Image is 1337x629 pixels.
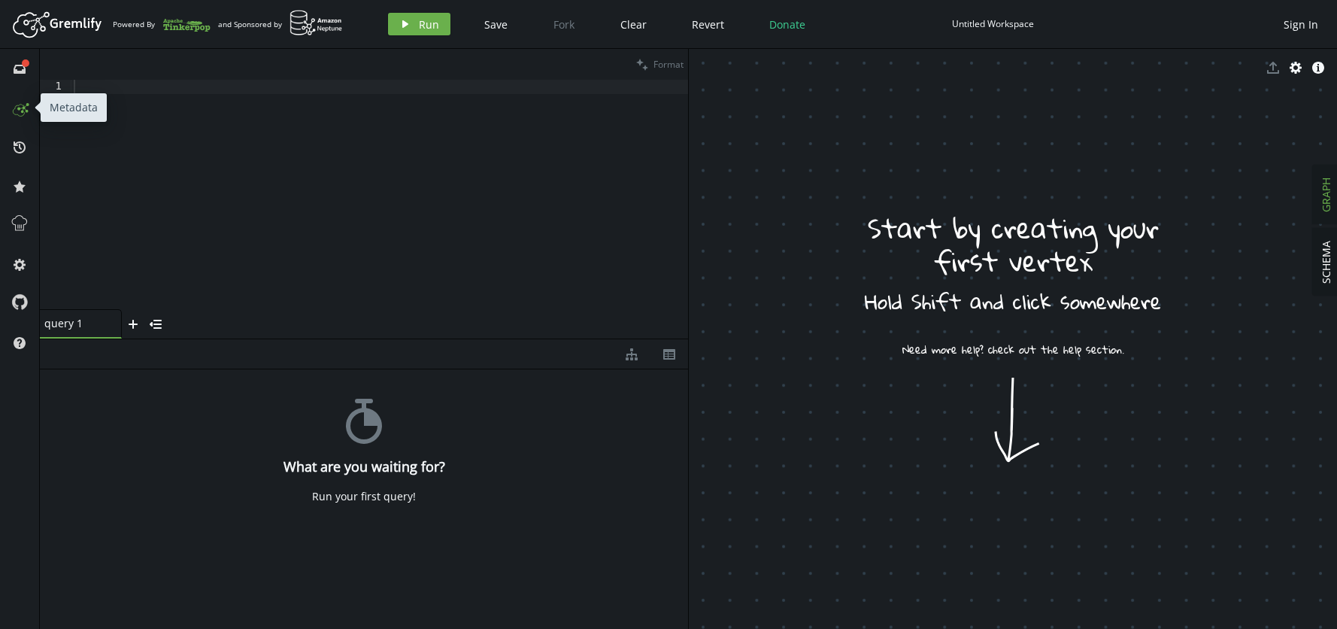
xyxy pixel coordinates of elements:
img: AWS Neptune [290,10,343,36]
button: Clear [609,13,658,35]
div: Powered By [113,11,211,38]
div: Metadata [41,93,107,122]
span: Save [484,17,508,32]
span: Revert [692,17,724,32]
button: Run [388,13,450,35]
div: 1 [40,80,71,94]
span: Clear [620,17,647,32]
span: GRAPH [1319,178,1333,212]
button: Sign In [1276,13,1326,35]
button: Format [632,49,688,80]
span: Donate [769,17,805,32]
div: Untitled Workspace [952,18,1034,29]
span: Run [419,17,439,32]
button: Donate [758,13,817,35]
button: Fork [541,13,587,35]
span: Format [653,58,684,71]
span: SCHEMA [1319,241,1333,284]
h4: What are you waiting for? [283,459,445,475]
button: Save [473,13,519,35]
span: Sign In [1284,17,1318,32]
span: query 1 [44,316,105,331]
button: Revert [681,13,735,35]
div: Run your first query! [312,490,416,503]
span: Fork [553,17,575,32]
div: and Sponsored by [218,10,343,38]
